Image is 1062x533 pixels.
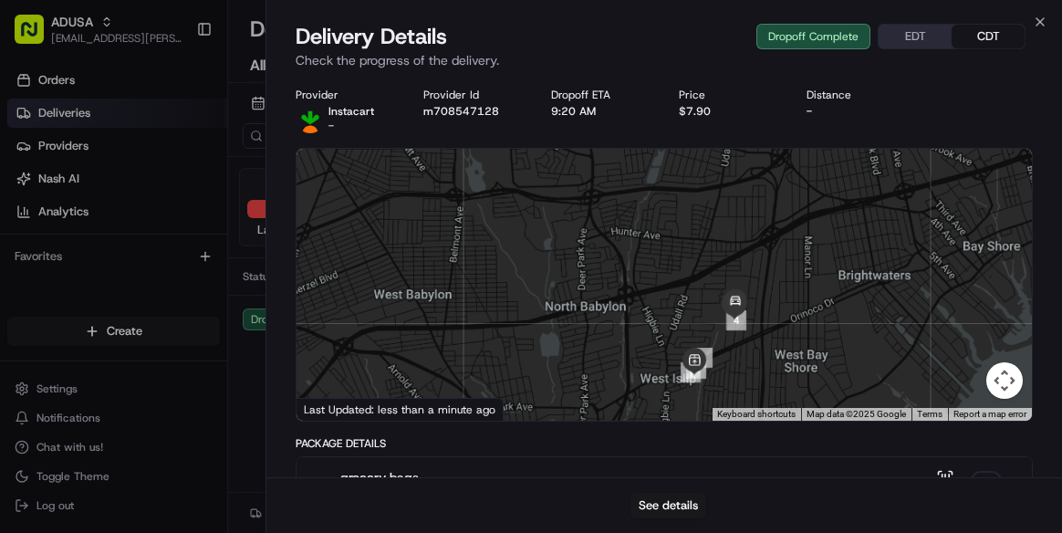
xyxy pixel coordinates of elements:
[726,310,746,330] div: 4
[296,51,1033,69] p: Check the progress of the delivery.
[301,397,361,421] a: Open this area in Google Maps (opens a new window)
[328,104,374,119] span: Instacart
[717,408,796,421] button: Keyboard shortcuts
[917,409,942,419] a: Terms (opens in new tab)
[328,119,334,133] span: -
[296,436,1033,451] div: Package Details
[551,104,650,119] div: 9:20 AM
[952,25,1025,48] button: CDT
[296,104,325,133] img: profile_instacart_ahold_partner.png
[301,397,361,421] img: Google
[973,474,999,499] div: + 16
[340,468,419,486] span: grocery bags
[297,457,1032,516] button: grocery bags+16
[679,88,777,102] div: Price
[807,409,906,419] span: Map data ©2025 Google
[297,398,504,421] div: Last Updated: less than a minute ago
[296,22,447,51] span: Delivery Details
[423,104,499,119] button: m708547128
[423,88,522,102] div: Provider Id
[679,104,777,119] div: $7.90
[923,469,999,505] button: +16
[986,362,1023,399] button: Map camera controls
[630,493,706,518] button: See details
[551,88,650,102] div: Dropoff ETA
[296,88,394,102] div: Provider
[807,104,905,119] div: -
[879,25,952,48] button: EDT
[807,88,905,102] div: Distance
[953,409,1026,419] a: Report a map error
